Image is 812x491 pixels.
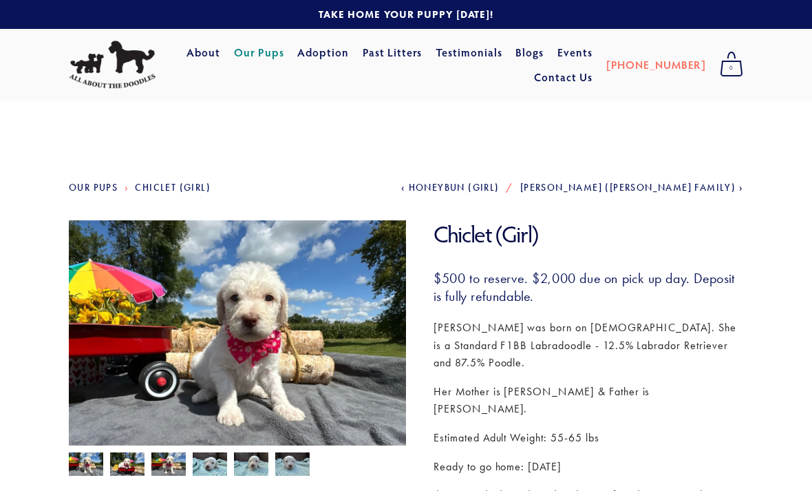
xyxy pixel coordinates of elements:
span: [PERSON_NAME] ([PERSON_NAME] Family) [520,182,736,194]
img: Chiclet 5.jpg [69,452,103,479]
a: Chiclet (Girl) [135,182,211,194]
a: Past Litters [363,45,423,59]
a: About [186,40,220,65]
a: [PERSON_NAME] ([PERSON_NAME] Family) [520,182,743,194]
a: Contact Us [534,65,592,90]
span: Honeybun (Girl) [409,182,500,194]
a: Events [557,40,592,65]
a: Our Pups [69,182,118,194]
p: Estimated Adult Weight: 55-65 lbs [434,429,743,447]
img: Chiclet 3.jpg [275,452,310,479]
img: Chiclet 2.jpg [234,452,268,479]
h3: $500 to reserve. $2,000 due on pick up day. Deposit is fully refundable. [434,269,743,305]
span: 0 [720,59,743,77]
img: Chiclet 1.jpg [193,451,227,477]
p: Ready to go home: [DATE] [434,458,743,476]
img: Chiclet 4.jpg [110,452,145,479]
a: [PHONE_NUMBER] [606,52,706,77]
p: [PERSON_NAME] was born on [DEMOGRAPHIC_DATA]. She is a Standard F1BB Labradoodle - 12.5% Labrador... [434,319,743,372]
img: Chiclet 5.jpg [69,220,406,474]
img: All About The Doodles [69,41,156,89]
a: Our Pups [234,40,284,65]
a: Honeybun (Girl) [401,182,500,194]
a: Adoption [297,40,349,65]
p: Her Mother is [PERSON_NAME] & Father is [PERSON_NAME]. [434,383,743,418]
a: 0 items in cart [713,48,750,82]
h1: Chiclet (Girl) [434,220,743,249]
a: Testimonials [436,40,502,65]
a: Blogs [515,40,544,65]
img: Chiclet 6.jpg [151,452,186,479]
